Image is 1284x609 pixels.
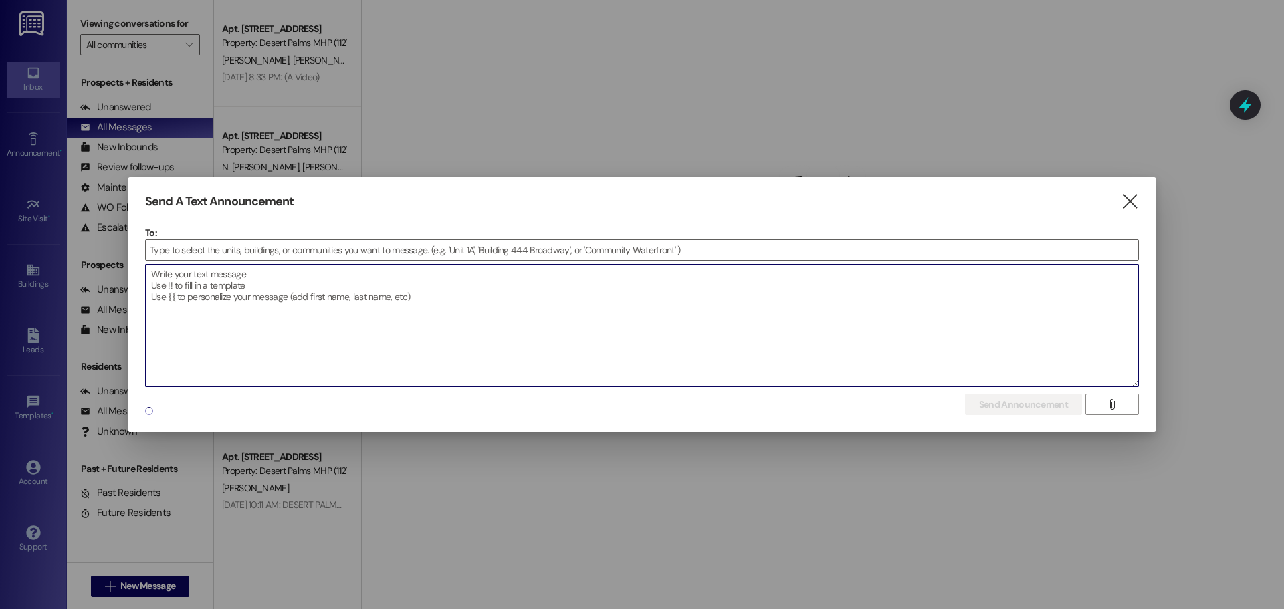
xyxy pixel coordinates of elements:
button: Send Announcement [965,394,1082,415]
input: Type to select the units, buildings, or communities you want to message. (e.g. 'Unit 1A', 'Buildi... [146,240,1138,260]
span: Send Announcement [979,398,1068,412]
h3: Send A Text Announcement [145,194,294,209]
i:  [1107,399,1117,410]
p: To: [145,226,1139,239]
i:  [1121,195,1139,209]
